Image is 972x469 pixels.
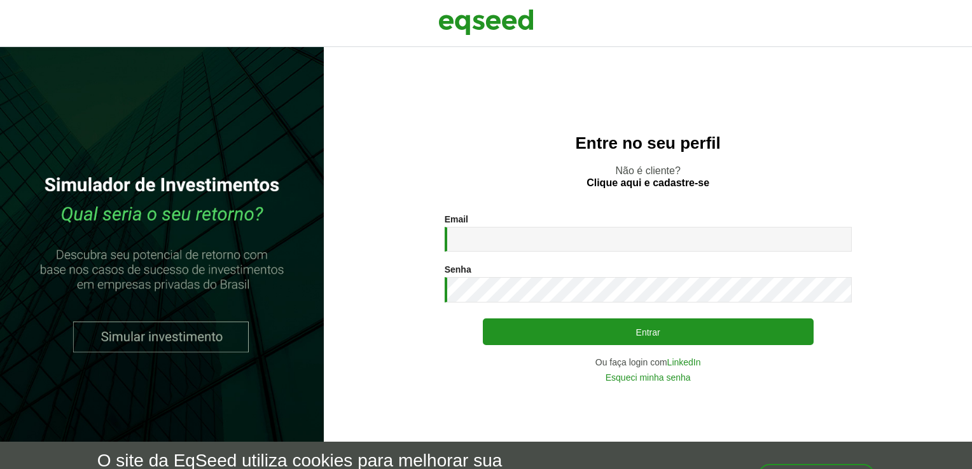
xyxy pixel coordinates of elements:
div: Ou faça login com [445,358,852,367]
label: Email [445,215,468,224]
img: EqSeed Logo [438,6,534,38]
p: Não é cliente? [349,165,947,189]
button: Entrar [483,318,814,345]
a: Clique aqui e cadastre-se [587,178,709,188]
a: Esqueci minha senha [606,373,691,382]
a: LinkedIn [667,358,701,367]
label: Senha [445,265,471,274]
h2: Entre no seu perfil [349,134,947,153]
